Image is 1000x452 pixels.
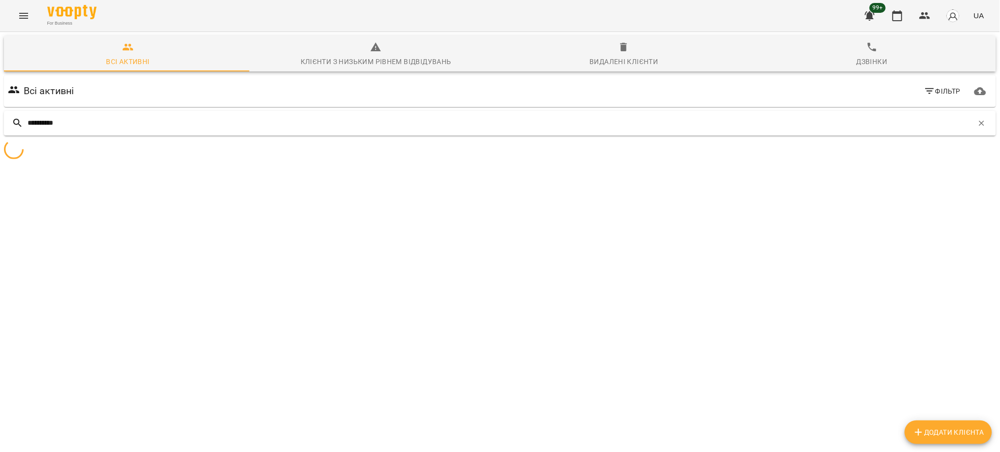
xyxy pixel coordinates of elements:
[920,82,965,100] button: Фільтр
[924,85,961,97] span: Фільтр
[47,5,97,19] img: Voopty Logo
[24,83,74,99] h6: Всі активні
[301,56,451,68] div: Клієнти з низьким рівнем відвідувань
[870,3,886,13] span: 99+
[12,4,35,28] button: Menu
[47,20,97,27] span: For Business
[589,56,658,68] div: Видалені клієнти
[974,10,984,21] span: UA
[857,56,888,68] div: Дзвінки
[946,9,960,23] img: avatar_s.png
[106,56,149,68] div: Всі активні
[970,6,988,25] button: UA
